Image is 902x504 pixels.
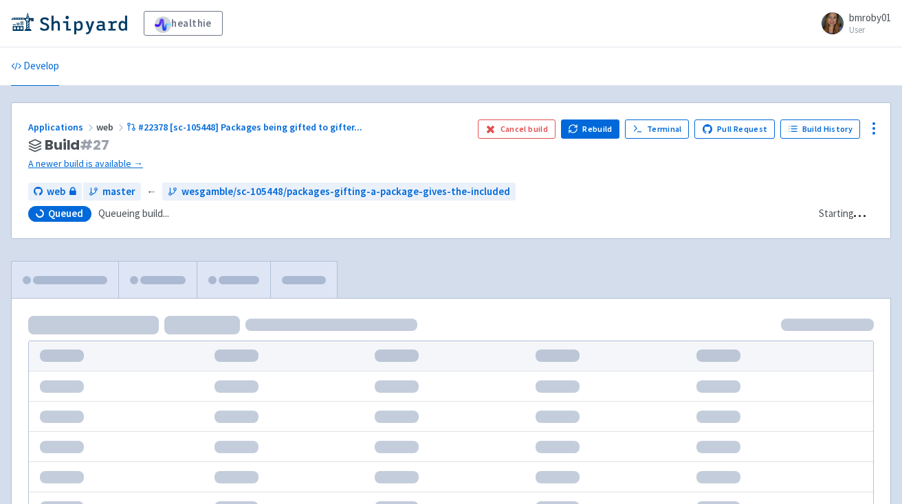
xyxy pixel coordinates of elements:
span: Queued [48,207,83,220]
a: Develop [11,47,59,86]
a: A newer build is available → [28,156,467,172]
span: web [96,121,126,133]
a: bmroby01 User [813,12,891,34]
a: Applications [28,121,96,133]
button: Rebuild [561,119,620,139]
span: # 27 [80,135,109,154]
span: bmroby01 [849,11,891,24]
a: web [28,183,82,201]
span: wesgamble/sc-105448/packages-gifting-a-package-gives-the-included [181,184,510,200]
div: Starting [819,206,854,222]
span: Queueing build... [98,206,169,222]
span: Build [45,137,109,153]
img: Shipyard logo [11,12,127,34]
button: Cancel build [478,119,555,139]
span: web [47,184,65,200]
a: master [83,183,141,201]
span: master [102,184,135,200]
a: Pull Request [694,119,775,139]
a: Build History [780,119,860,139]
a: wesgamble/sc-105448/packages-gifting-a-package-gives-the-included [162,183,516,201]
span: #22378 [sc-105448] Packages being gifted to gifter ... [138,121,362,133]
small: User [849,25,891,34]
a: #22378 [sc-105448] Packages being gifted to gifter... [126,121,364,133]
span: ← [146,184,157,200]
a: Terminal [625,119,689,139]
a: healthie [144,11,223,36]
